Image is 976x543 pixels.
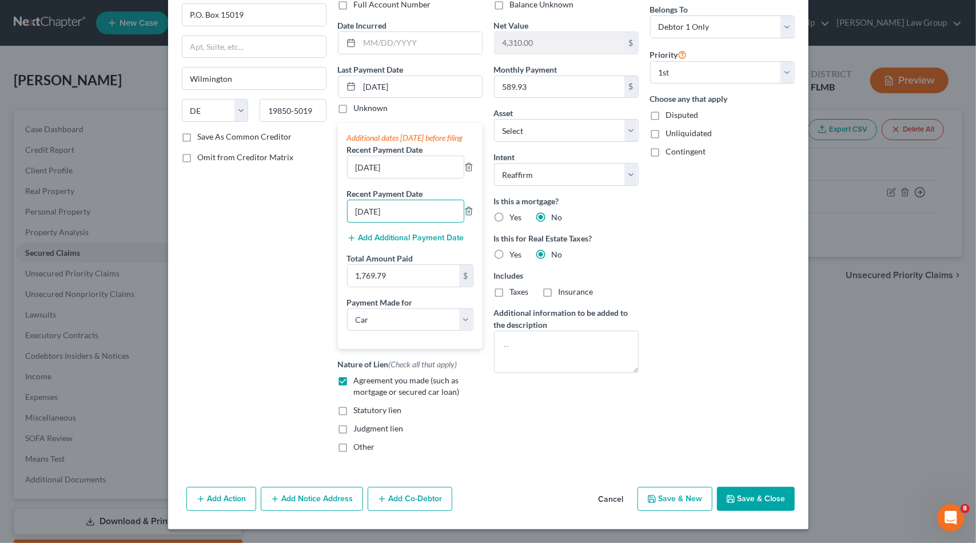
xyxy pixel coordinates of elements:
label: Intent [494,151,515,163]
input: -- [348,200,464,222]
input: Enter zip... [260,99,326,122]
input: MM/DD/YYYY [360,76,482,98]
span: Disputed [666,110,699,120]
button: Upload attachment [54,375,63,384]
label: Additional information to be added to the description [494,307,639,331]
div: Additional dates [DATE] before filing [347,132,473,144]
div: Katie says… [9,90,220,235]
label: Total Amount Paid [347,252,413,264]
input: 0.00 [495,32,624,54]
span: Asset [494,108,513,118]
button: Start recording [73,375,82,384]
button: Add Action [186,487,256,511]
button: Cancel [589,488,633,511]
span: Yes [510,212,522,222]
div: $ [624,76,638,98]
span: Unliquidated [666,128,712,138]
div: $ [459,265,473,287]
textarea: Message… [10,351,219,370]
label: Recent Payment Date [347,188,423,200]
label: Payment Made for [347,296,413,308]
div: The court has added a new Credit Counseling Field that we need to update upon filing. Please remo... [18,125,178,203]
button: Send a message… [196,370,214,389]
input: -- [348,156,464,178]
button: Add Notice Address [261,487,363,511]
span: Insurance [559,287,593,296]
div: Close [201,5,221,25]
span: 8 [961,504,970,513]
div: $ [624,32,638,54]
span: No [552,249,563,259]
label: Is this for Real Estate Taxes? [494,232,639,244]
input: Enter city... [182,68,326,89]
label: Nature of Lien [338,358,457,370]
input: MM/DD/YYYY [360,32,482,54]
span: Yes [510,249,522,259]
label: Last Payment Date [338,64,404,76]
label: Unknown [354,102,388,114]
button: Add Co-Debtor [368,487,452,511]
div: [PERSON_NAME] • 8m ago [18,212,110,219]
span: Other [354,442,375,451]
p: Active 3h ago [55,14,106,26]
img: Profile image for Katie [33,6,51,25]
label: Date Incurred [338,19,387,31]
label: Net Value [494,19,529,31]
span: Belongs To [650,5,688,14]
button: Add Additional Payment Date [347,233,464,243]
span: Judgment lien [354,423,404,433]
label: Includes [494,269,639,282]
button: Save & New [638,487,712,511]
span: Taxes [510,287,529,296]
button: go back [7,5,29,26]
label: Save As Common Creditor [198,131,292,142]
span: Statutory lien [354,405,402,415]
label: Recent Payment Date [347,144,423,156]
button: Emoji picker [18,375,27,384]
span: Omit from Creditor Matrix [198,152,294,162]
span: (Check all that apply) [389,359,457,369]
label: Is this a mortgage? [494,195,639,207]
input: Apt, Suite, etc... [182,36,326,58]
button: Save & Close [717,487,795,511]
button: Home [179,5,201,26]
h1: [PERSON_NAME] [55,6,130,14]
b: 🚨ATTN: [GEOGRAPHIC_DATA] of [US_STATE] [18,97,163,118]
input: 0.00 [348,265,459,287]
div: 🚨ATTN: [GEOGRAPHIC_DATA] of [US_STATE]The court has added a new Credit Counseling Field that we n... [9,90,188,210]
label: Choose any that apply [650,93,795,105]
label: Monthly Payment [494,64,557,76]
button: Gif picker [36,375,45,384]
span: No [552,212,563,222]
label: Priority [650,47,687,61]
input: Enter address... [182,4,326,26]
span: Agreement you made (such as mortgage or secured car loan) [354,375,460,397]
input: 0.00 [495,76,624,98]
span: Contingent [666,146,706,156]
iframe: Intercom live chat [937,504,965,532]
